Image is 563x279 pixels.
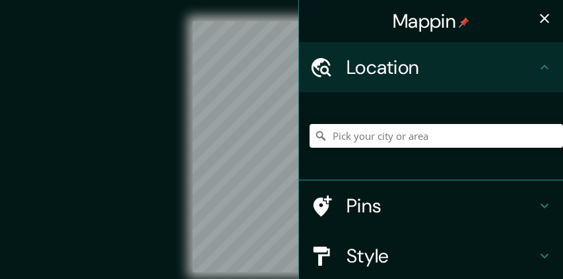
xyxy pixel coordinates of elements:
div: Location [299,42,563,92]
h4: Location [347,55,537,79]
input: Pick your city or area [310,124,563,148]
h4: Pins [347,194,537,218]
img: pin-icon.png [459,17,469,28]
div: Pins [299,181,563,231]
canvas: Map [193,21,370,272]
h4: Style [347,244,537,268]
h4: Mappin [393,9,469,33]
